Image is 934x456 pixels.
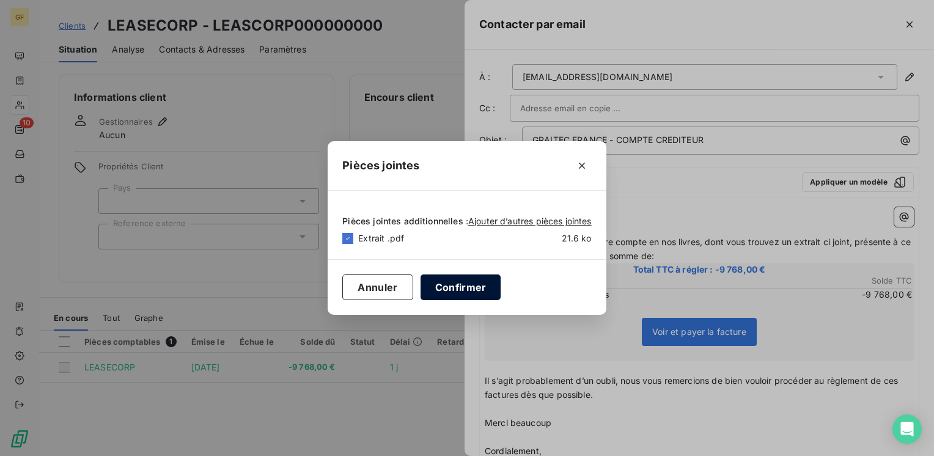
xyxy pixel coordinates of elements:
[342,215,468,227] span: Pièces jointes additionnelles :
[892,414,922,444] div: Open Intercom Messenger
[468,216,592,226] span: Ajouter d’autres pièces jointes
[358,232,518,245] span: Extrait .pdf
[342,274,413,300] button: Annuler
[421,274,501,300] button: Confirmer
[342,157,419,174] h5: Pièces jointes
[518,232,592,245] span: 21.6 ko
